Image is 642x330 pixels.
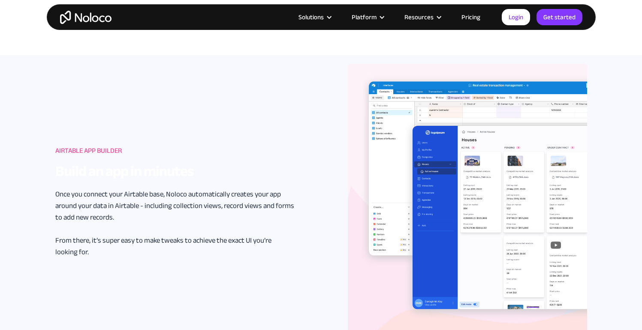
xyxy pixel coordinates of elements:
a: Pricing [451,12,491,23]
a: Get started [537,9,582,25]
a: Login [502,9,530,25]
div: Resources [394,12,451,23]
p: Once you connect your Airtable base, Noloco automatically creates your app around your data in Ai... [55,188,294,258]
div: Platform [352,12,377,23]
div: Platform [341,12,394,23]
div: Resources [404,12,434,23]
h2: AIRTABLE App BUilder [55,139,294,162]
div: Solutions [288,12,341,23]
a: home [60,11,112,24]
div: Solutions [298,12,324,23]
strong: Build an app in minutes [55,158,194,185]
